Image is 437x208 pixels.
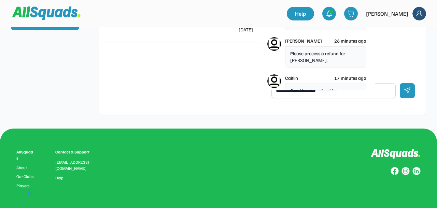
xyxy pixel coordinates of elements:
[285,37,322,44] div: [PERSON_NAME]
[267,74,281,88] img: Icon%20%282%29.svg
[105,21,121,36] img: yH5BAEAAAAALAAAAAABAAEAAAIBRAA7
[55,159,98,172] div: [EMAIL_ADDRESS][DOMAIN_NAME]
[12,6,81,19] img: Squad%20Logo.svg
[285,46,367,67] div: Please process a refund for [PERSON_NAME].
[16,149,35,161] div: AllSquads
[391,167,399,175] img: Group%20copy%208.svg
[348,10,354,17] img: shopping-cart-01%20%281%29.svg
[16,174,35,179] a: Our Clubs
[326,10,333,17] img: bell-03%20%281%29.svg
[401,167,410,175] img: Group%20copy%207.svg
[285,84,367,111] div: Can I have a refund for [DEMOGRAPHIC_DATA] Timu - bsb 633 000 and account 204988133
[16,165,35,170] a: About
[366,10,408,18] div: [PERSON_NAME]
[371,149,421,159] img: Logo%20inverted.svg
[412,167,421,175] img: Group%20copy%206.svg
[285,74,298,81] div: Caitlin
[412,7,426,20] img: Frame%2018.svg
[334,74,366,81] div: 17 minutes ago
[334,37,366,44] div: 26 minutes ago
[239,27,253,32] div: [DATE]
[287,7,314,20] a: Help
[267,37,281,51] img: Icon%20%282%29.svg
[55,149,98,155] div: Contact & Support
[55,176,64,180] a: Help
